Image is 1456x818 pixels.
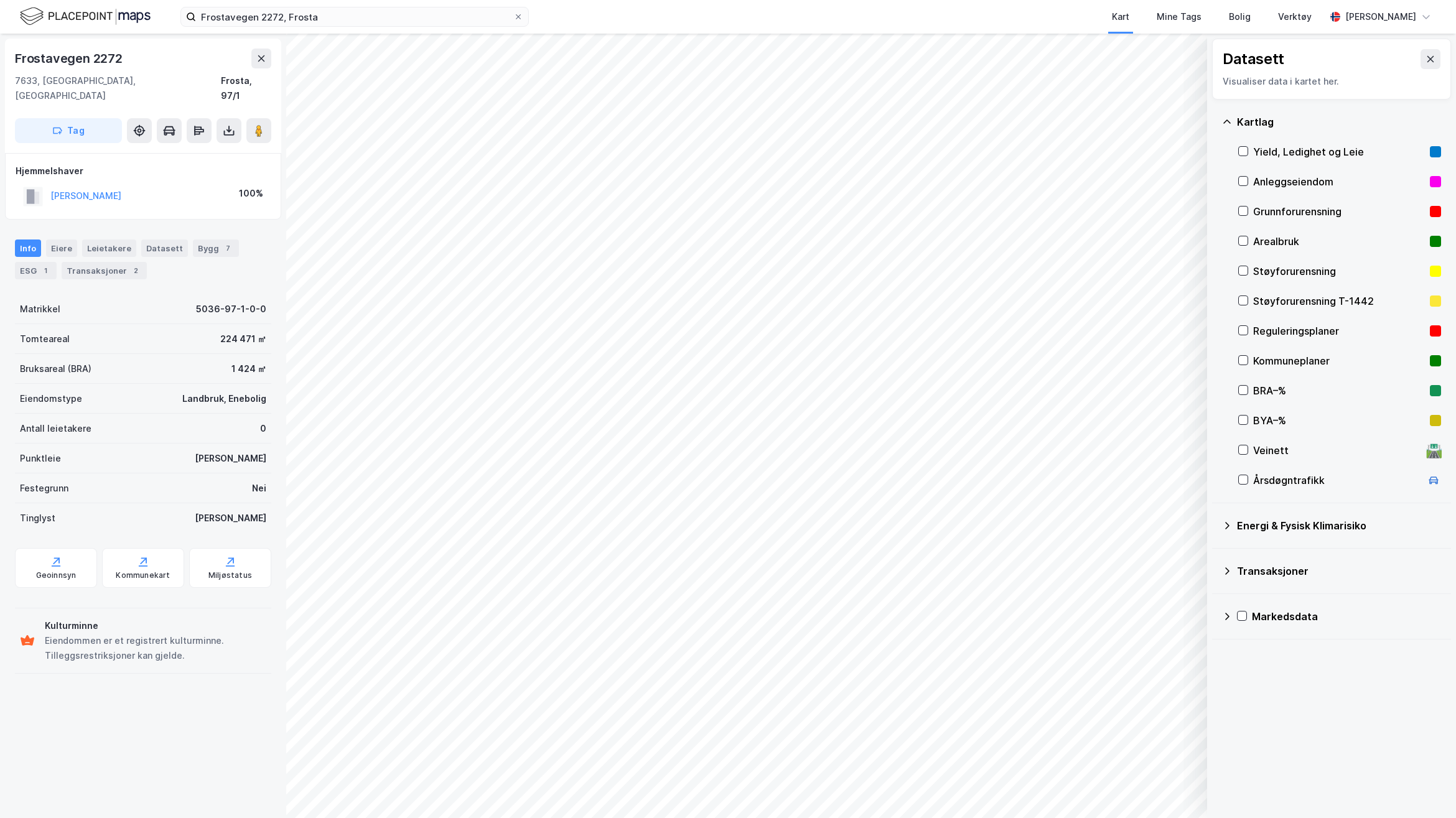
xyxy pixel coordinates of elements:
div: Frostavegen 2272 [15,49,125,68]
div: 1 424 ㎡ [231,361,266,376]
div: Markedsdata [1252,609,1441,624]
div: Kartlag [1237,114,1441,129]
div: 5036-97-1-0-0 [196,302,266,317]
div: BYA–% [1253,413,1425,428]
div: Punktleie [20,451,61,466]
div: Arealbruk [1253,234,1425,249]
div: Info [15,239,41,257]
div: Eiendomstype [20,391,82,406]
div: Støyforurensning [1253,264,1425,279]
div: Kommuneplaner [1253,353,1425,368]
div: [PERSON_NAME] [195,511,266,526]
div: Matrikkel [20,302,60,317]
div: Bolig [1229,9,1251,24]
div: Antall leietakere [20,421,91,436]
div: Eiere [46,239,77,257]
div: Tomteareal [20,332,70,346]
div: BRA–% [1253,383,1425,398]
div: Verktøy [1278,9,1312,24]
div: ESG [15,262,57,279]
button: Tag [15,118,122,143]
div: Støyforurensning T-1442 [1253,294,1425,309]
iframe: Chat Widget [1394,758,1456,818]
div: [PERSON_NAME] [195,451,266,466]
div: Tinglyst [20,511,55,526]
div: Datasett [1223,49,1284,69]
div: 🛣️ [1426,442,1442,458]
div: Frosta, 97/1 [221,73,271,103]
div: Bygg [193,239,239,257]
div: Visualiser data i kartet her. [1223,74,1440,89]
div: 224 471 ㎡ [220,332,266,346]
div: Miljøstatus [208,570,252,580]
div: Reguleringsplaner [1253,323,1425,338]
div: Kommunekart [116,570,170,580]
div: Eiendommen er et registrert kulturminne. Tilleggsrestriksjoner kan gjelde. [45,633,266,663]
div: Yield, Ledighet og Leie [1253,144,1425,159]
div: Anleggseiendom [1253,174,1425,189]
div: Kulturminne [45,618,266,633]
div: 1 [39,264,52,277]
div: Mine Tags [1157,9,1202,24]
div: Transaksjoner [62,262,147,279]
div: Kontrollprogram for chat [1394,758,1456,818]
div: Festegrunn [20,481,68,496]
div: Leietakere [82,239,136,257]
div: Grunnforurensning [1253,204,1425,219]
div: Transaksjoner [1237,564,1441,579]
div: Nei [252,481,266,496]
div: 7 [222,242,234,254]
div: 2 [129,264,142,277]
div: Årsdøgntrafikk [1253,473,1421,488]
div: Energi & Fysisk Klimarisiko [1237,518,1441,533]
div: Bruksareal (BRA) [20,361,91,376]
input: Søk på adresse, matrikkel, gårdeiere, leietakere eller personer [196,7,513,26]
div: Kart [1112,9,1129,24]
div: Hjemmelshaver [16,164,271,179]
div: 7633, [GEOGRAPHIC_DATA], [GEOGRAPHIC_DATA] [15,73,221,103]
div: Geoinnsyn [36,570,77,580]
div: 0 [260,421,266,436]
div: 100% [239,186,263,201]
img: logo.f888ab2527a4732fd821a326f86c7f29.svg [20,6,151,27]
div: [PERSON_NAME] [1345,9,1416,24]
div: Landbruk, Enebolig [182,391,266,406]
div: Datasett [141,239,188,257]
div: Veinett [1253,443,1421,458]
